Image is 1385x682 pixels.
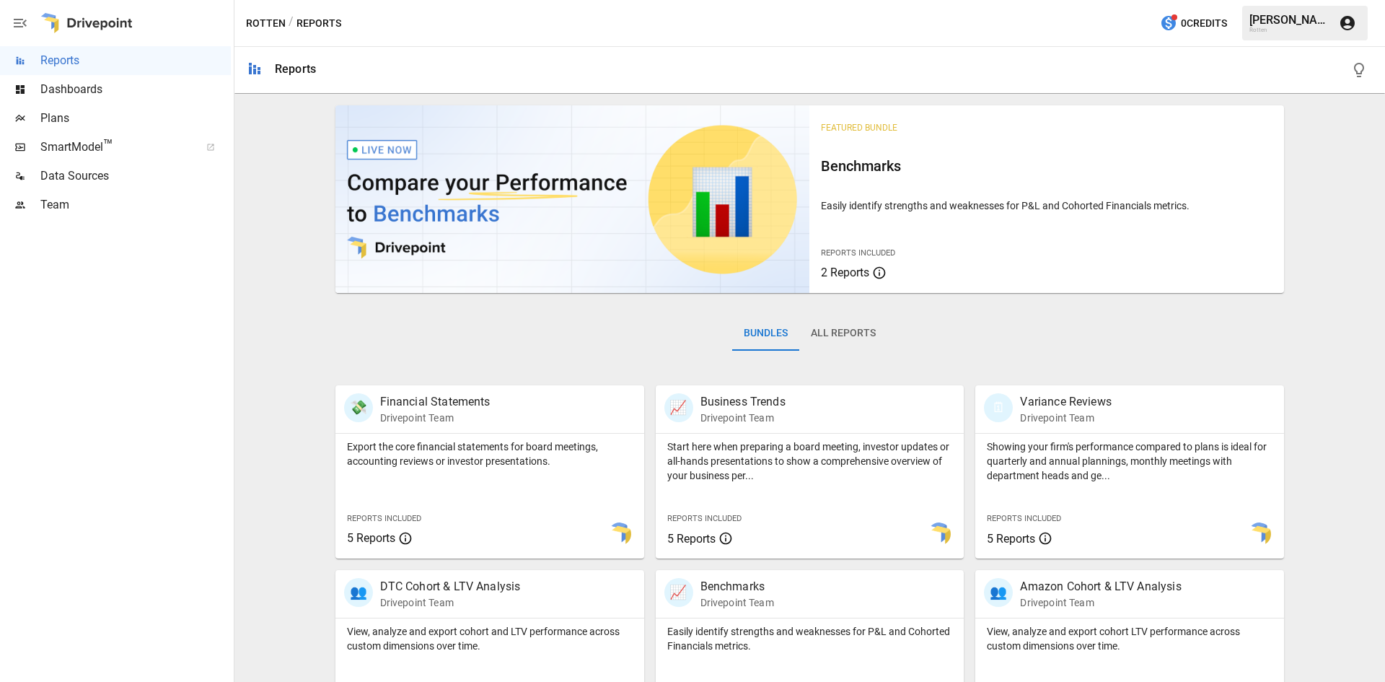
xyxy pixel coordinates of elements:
[1181,14,1227,32] span: 0 Credits
[987,624,1272,653] p: View, analyze and export cohort LTV performance across custom dimensions over time.
[667,624,953,653] p: Easily identify strengths and weaknesses for P&L and Cohorted Financials metrics.
[380,578,521,595] p: DTC Cohort & LTV Analysis
[700,578,774,595] p: Benchmarks
[928,523,951,546] img: smart model
[1020,578,1181,595] p: Amazon Cohort & LTV Analysis
[608,523,631,546] img: smart model
[987,440,1272,483] p: Showing your firm's performance compared to plans is ideal for quarterly and annual plannings, mo...
[987,514,1061,523] span: Reports Included
[987,532,1035,546] span: 5 Reports
[1248,523,1271,546] img: smart model
[347,624,633,653] p: View, analyze and export cohort and LTV performance across custom dimensions over time.
[380,411,491,425] p: Drivepoint Team
[347,440,633,468] p: Export the core financial statements for board meetings, accounting reviews or investor presentat...
[664,578,693,607] div: 📈
[1154,10,1233,37] button: 0Credits
[667,532,716,546] span: 5 Reports
[275,62,316,76] div: Reports
[700,595,774,610] p: Drivepoint Team
[246,14,286,32] button: Rotten
[40,167,231,185] span: Data Sources
[40,139,190,156] span: SmartModel
[821,154,1272,178] h6: Benchmarks
[347,514,421,523] span: Reports Included
[289,14,294,32] div: /
[40,52,231,69] span: Reports
[347,531,395,545] span: 5 Reports
[1020,411,1111,425] p: Drivepoint Team
[344,393,373,422] div: 💸
[667,514,742,523] span: Reports Included
[1249,13,1330,27] div: [PERSON_NAME]
[821,248,895,258] span: Reports Included
[1020,595,1181,610] p: Drivepoint Team
[380,595,521,610] p: Drivepoint Team
[40,110,231,127] span: Plans
[664,393,693,422] div: 📈
[799,316,887,351] button: All Reports
[821,123,897,133] span: Featured Bundle
[821,198,1272,213] p: Easily identify strengths and weaknesses for P&L and Cohorted Financials metrics.
[821,266,869,279] span: 2 Reports
[667,440,953,483] p: Start here when preparing a board meeting, investor updates or all-hands presentations to show a ...
[1249,27,1330,33] div: Rotten
[984,393,1013,422] div: 🗓
[40,81,231,98] span: Dashboards
[40,196,231,214] span: Team
[335,105,810,293] img: video thumbnail
[700,393,786,411] p: Business Trends
[344,578,373,607] div: 👥
[984,578,1013,607] div: 👥
[700,411,786,425] p: Drivepoint Team
[732,316,799,351] button: Bundles
[380,393,491,411] p: Financial Statements
[1020,393,1111,411] p: Variance Reviews
[103,136,113,154] span: ™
